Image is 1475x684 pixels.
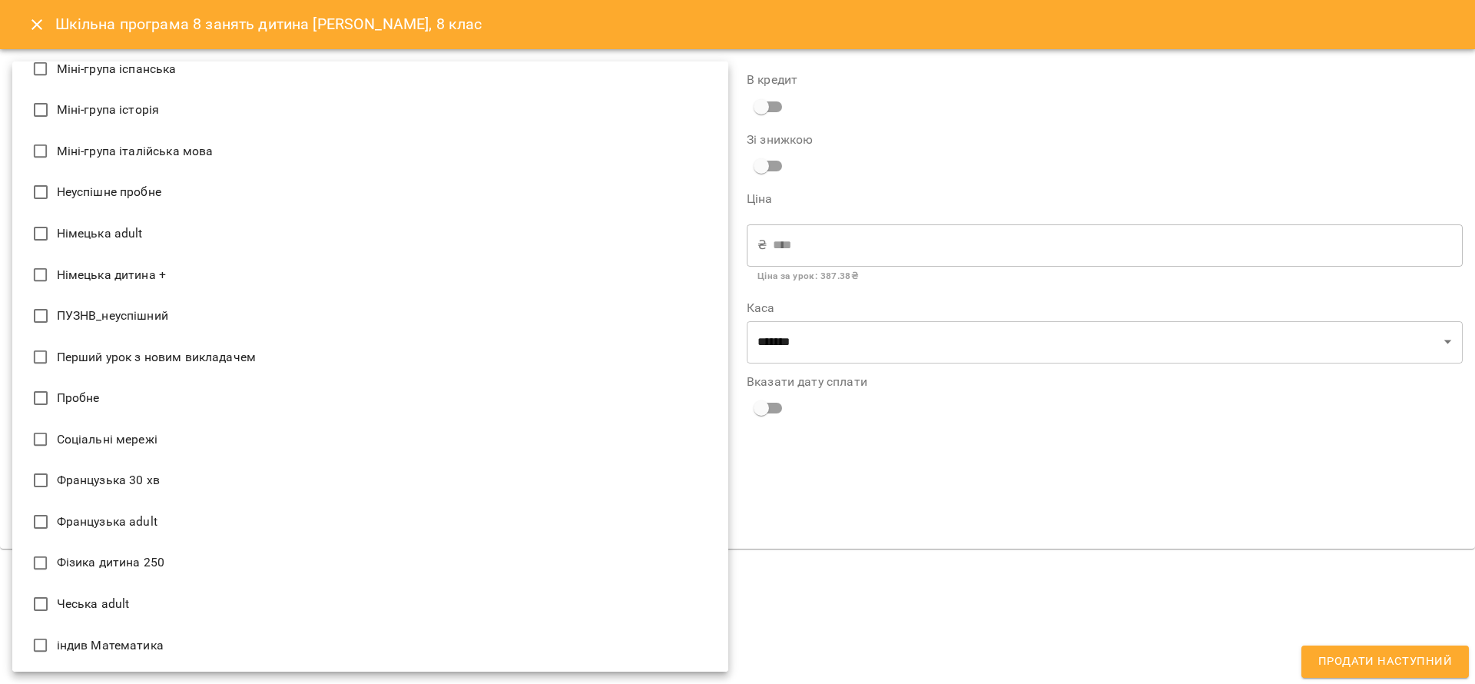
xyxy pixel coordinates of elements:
li: Соціальні мережі [12,419,728,460]
li: Німецька дитина + [12,254,728,296]
li: Міні-група історія [12,89,728,131]
li: індив Математика [12,625,728,666]
li: Пробне [12,377,728,419]
li: ПУЗНВ_неуспішний [12,295,728,337]
li: Фізика дитина 250 [12,543,728,584]
li: Міні-група іспанська [12,48,728,90]
li: Міні-група італійська мова [12,131,728,172]
li: Французька 30 хв [12,460,728,501]
li: Німецька adult [12,213,728,254]
li: Французька adult [12,501,728,543]
li: Чеська adult [12,583,728,625]
li: Перший урок з новим викладачем [12,337,728,378]
li: Неуспішне пробне [12,171,728,213]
